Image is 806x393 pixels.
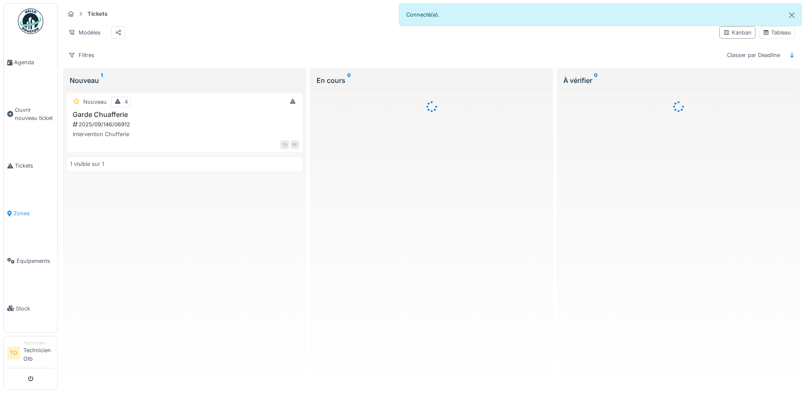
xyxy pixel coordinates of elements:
[72,120,299,128] div: 2025/09/146/06912
[7,347,20,359] li: TO
[723,28,752,37] div: Kanban
[14,58,54,66] span: Agenda
[4,285,57,332] a: Stock
[15,106,54,122] span: Ouvrir nouveau ticket
[563,75,793,85] div: À vérifier
[65,26,105,39] div: Modèles
[16,305,54,313] span: Stock
[65,49,98,61] div: Filtres
[7,340,54,368] a: TO TechnicienTechnicien Otb
[17,257,54,265] span: Équipements
[4,39,57,86] a: Agenda
[280,140,289,149] div: TO
[15,162,54,170] span: Tickets
[70,111,299,119] h3: Garde Chuafferie
[4,237,57,285] a: Équipements
[23,340,54,366] li: Technicien Otb
[23,340,54,346] div: Technicien
[399,3,802,26] div: Connecté(e).
[4,86,57,142] a: Ouvrir nouveau ticket
[18,9,43,34] img: Badge_color-CXgf-gQk.svg
[70,130,299,138] div: Intervention Chufferie
[594,75,598,85] sup: 0
[124,98,128,106] div: 4
[84,10,111,18] strong: Tickets
[4,142,57,190] a: Tickets
[4,190,57,237] a: Zones
[83,98,107,106] div: Nouveau
[723,49,784,61] div: Classer par Deadline
[70,75,300,85] div: Nouveau
[70,160,104,168] div: 1 visible sur 1
[14,209,54,217] span: Zones
[782,4,801,26] button: Close
[291,140,299,149] div: EF
[317,75,546,85] div: En cours
[347,75,351,85] sup: 0
[101,75,103,85] sup: 1
[763,28,791,37] div: Tableau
